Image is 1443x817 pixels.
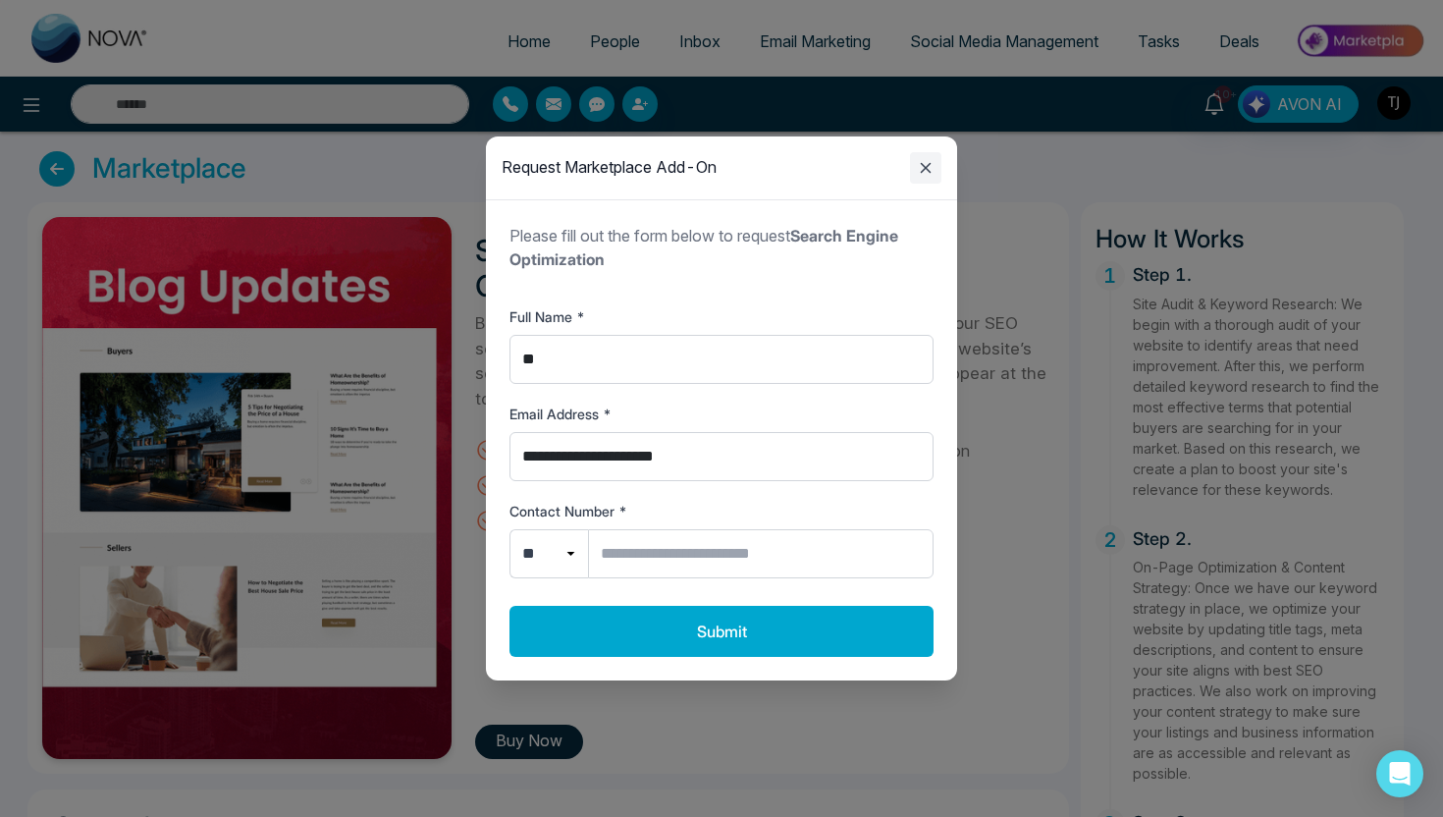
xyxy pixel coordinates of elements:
[1376,750,1423,797] div: Open Intercom Messenger
[509,306,934,327] label: Full Name *
[509,404,934,424] label: Email Address *
[502,158,717,177] h2: Request Marketplace Add-On
[509,501,934,521] label: Contact Number *
[509,606,934,657] button: Submit
[910,152,941,184] button: Close modal
[509,224,934,271] p: Please fill out the form below to request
